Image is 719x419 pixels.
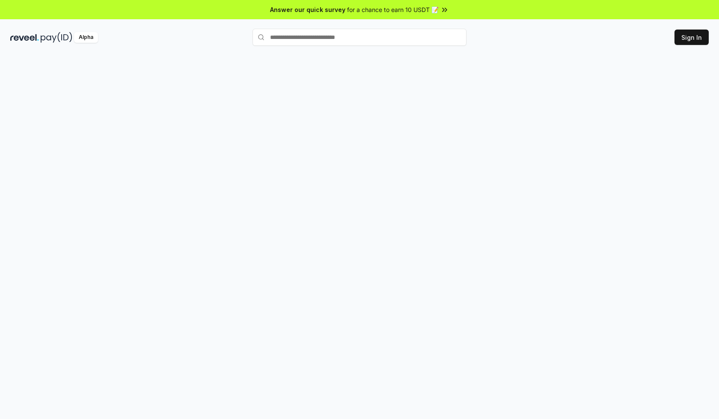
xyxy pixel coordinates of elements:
[74,32,98,43] div: Alpha
[10,32,39,43] img: reveel_dark
[674,30,709,45] button: Sign In
[347,5,439,14] span: for a chance to earn 10 USDT 📝
[41,32,72,43] img: pay_id
[270,5,345,14] span: Answer our quick survey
